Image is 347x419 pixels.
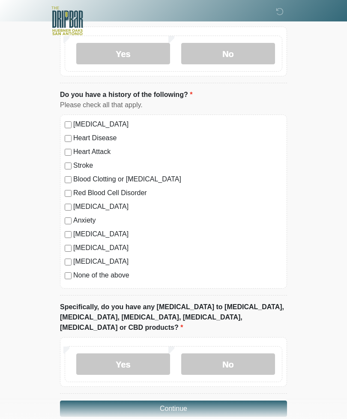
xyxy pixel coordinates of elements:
[181,43,275,64] label: No
[73,188,282,198] label: Red Blood Cell Disorder
[73,119,282,130] label: [MEDICAL_DATA]
[65,135,72,142] input: Heart Disease
[60,302,287,333] label: Specifically, do you have any [MEDICAL_DATA] to [MEDICAL_DATA], [MEDICAL_DATA], [MEDICAL_DATA], [...
[65,259,72,265] input: [MEDICAL_DATA]
[73,270,282,280] label: None of the above
[73,229,282,239] label: [MEDICAL_DATA]
[65,149,72,156] input: Heart Attack
[65,163,72,169] input: Stroke
[65,231,72,238] input: [MEDICAL_DATA]
[73,160,282,171] label: Stroke
[65,176,72,183] input: Blood Clotting or [MEDICAL_DATA]
[73,202,282,212] label: [MEDICAL_DATA]
[181,353,275,375] label: No
[51,6,83,35] img: The DRIPBaR - The Strand at Huebner Oaks Logo
[73,215,282,226] label: Anxiety
[73,243,282,253] label: [MEDICAL_DATA]
[76,353,170,375] label: Yes
[60,401,287,417] button: Continue
[65,245,72,252] input: [MEDICAL_DATA]
[65,121,72,128] input: [MEDICAL_DATA]
[65,272,72,279] input: None of the above
[73,174,282,184] label: Blood Clotting or [MEDICAL_DATA]
[76,43,170,64] label: Yes
[65,190,72,197] input: Red Blood Cell Disorder
[73,256,282,267] label: [MEDICAL_DATA]
[60,90,192,100] label: Do you have a history of the following?
[60,100,287,110] div: Please check all that apply.
[65,204,72,211] input: [MEDICAL_DATA]
[65,217,72,224] input: Anxiety
[73,147,282,157] label: Heart Attack
[73,133,282,143] label: Heart Disease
